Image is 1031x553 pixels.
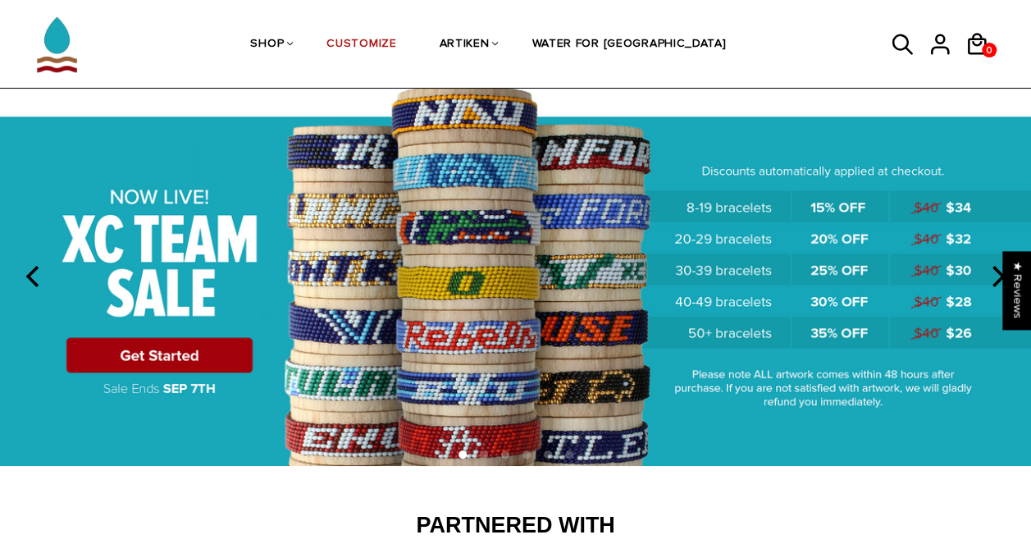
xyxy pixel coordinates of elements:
div: Click to open Judge.me floating reviews tab [1003,251,1031,329]
a: CUSTOMIZE [326,2,396,89]
a: SHOP [250,2,284,89]
span: 0 [982,40,997,61]
button: previous [16,258,52,295]
a: ARTIKEN [440,2,490,89]
a: WATER FOR [GEOGRAPHIC_DATA] [531,2,726,89]
h2: Partnered With [48,512,983,540]
a: 0 [982,43,997,57]
button: next [979,258,1015,295]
